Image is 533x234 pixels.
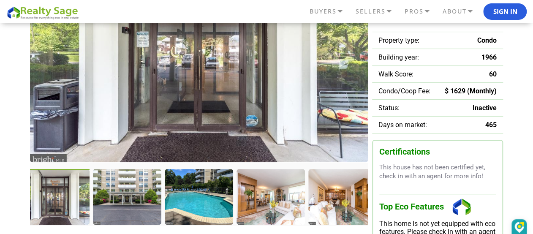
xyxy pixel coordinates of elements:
[6,5,82,20] img: REALTY SAGE
[483,3,527,20] button: Sign In
[378,36,419,44] span: Property type:
[378,87,430,95] span: Condo/Coop Fee:
[481,53,497,61] span: 1966
[477,36,497,44] span: Condo
[473,104,497,112] span: Inactive
[379,163,496,181] p: This house has not been certified yet, check in with an agent for more info!
[379,147,496,157] h3: Certifications
[440,4,483,19] a: ABOUT
[378,70,413,78] span: Walk Score:
[378,104,400,112] span: Status:
[485,121,497,129] span: 465
[307,4,353,19] a: BUYERS
[514,222,524,233] img: DzVsEph+IJtmAAAAAElFTkSuQmCC
[378,53,419,61] span: Building year:
[379,194,496,220] h3: Top Eco Features
[402,4,440,19] a: PROS
[378,121,427,129] span: Days on market:
[489,70,497,78] span: 60
[445,87,497,95] span: $ 1629 (Monthly)
[353,4,402,19] a: SELLERS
